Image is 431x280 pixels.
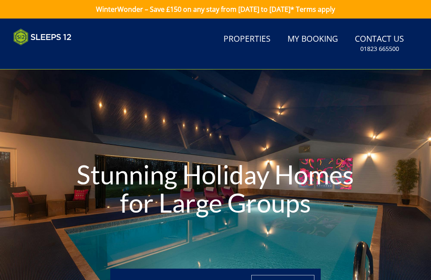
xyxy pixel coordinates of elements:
[13,29,72,45] img: Sleeps 12
[284,30,341,49] a: My Booking
[351,30,407,57] a: Contact Us01823 665500
[9,51,98,58] iframe: Customer reviews powered by Trustpilot
[360,45,399,53] small: 01823 665500
[220,30,274,49] a: Properties
[65,144,367,234] h1: Stunning Holiday Homes for Large Groups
